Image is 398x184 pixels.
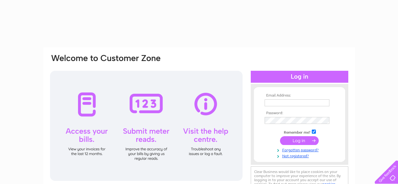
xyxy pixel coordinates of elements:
input: Submit [280,136,319,145]
td: Remember me? [263,129,336,135]
th: Password: [263,111,336,115]
th: Email Address: [263,93,336,98]
a: Forgotten password? [265,147,336,153]
a: Not registered? [265,153,336,159]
